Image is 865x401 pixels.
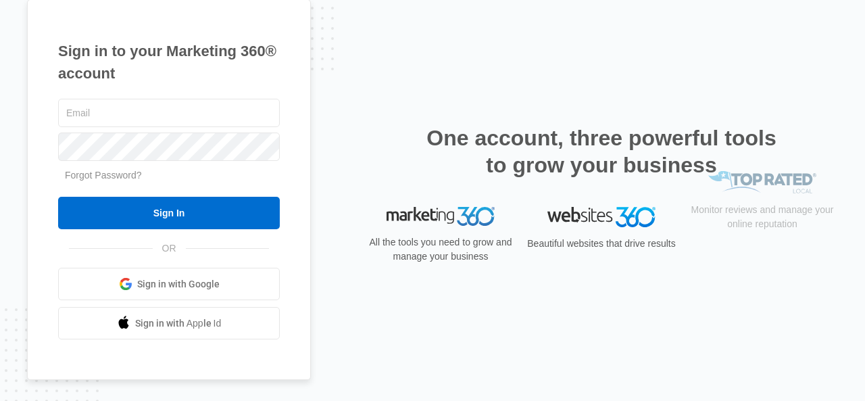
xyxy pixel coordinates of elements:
[526,237,677,251] p: Beautiful websites that drive results
[708,207,816,229] img: Top Rated Local
[58,40,280,85] h1: Sign in to your Marketing 360® account
[135,316,222,331] span: Sign in with Apple Id
[387,207,495,226] img: Marketing 360
[58,197,280,229] input: Sign In
[58,268,280,300] a: Sign in with Google
[137,277,220,291] span: Sign in with Google
[58,307,280,339] a: Sign in with Apple Id
[65,170,142,181] a: Forgot Password?
[153,241,186,256] span: OR
[687,239,838,267] p: Monitor reviews and manage your online reputation
[58,99,280,127] input: Email
[547,207,656,227] img: Websites 360
[422,124,781,179] h2: One account, three powerful tools to grow your business
[365,235,516,264] p: All the tools you need to grow and manage your business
